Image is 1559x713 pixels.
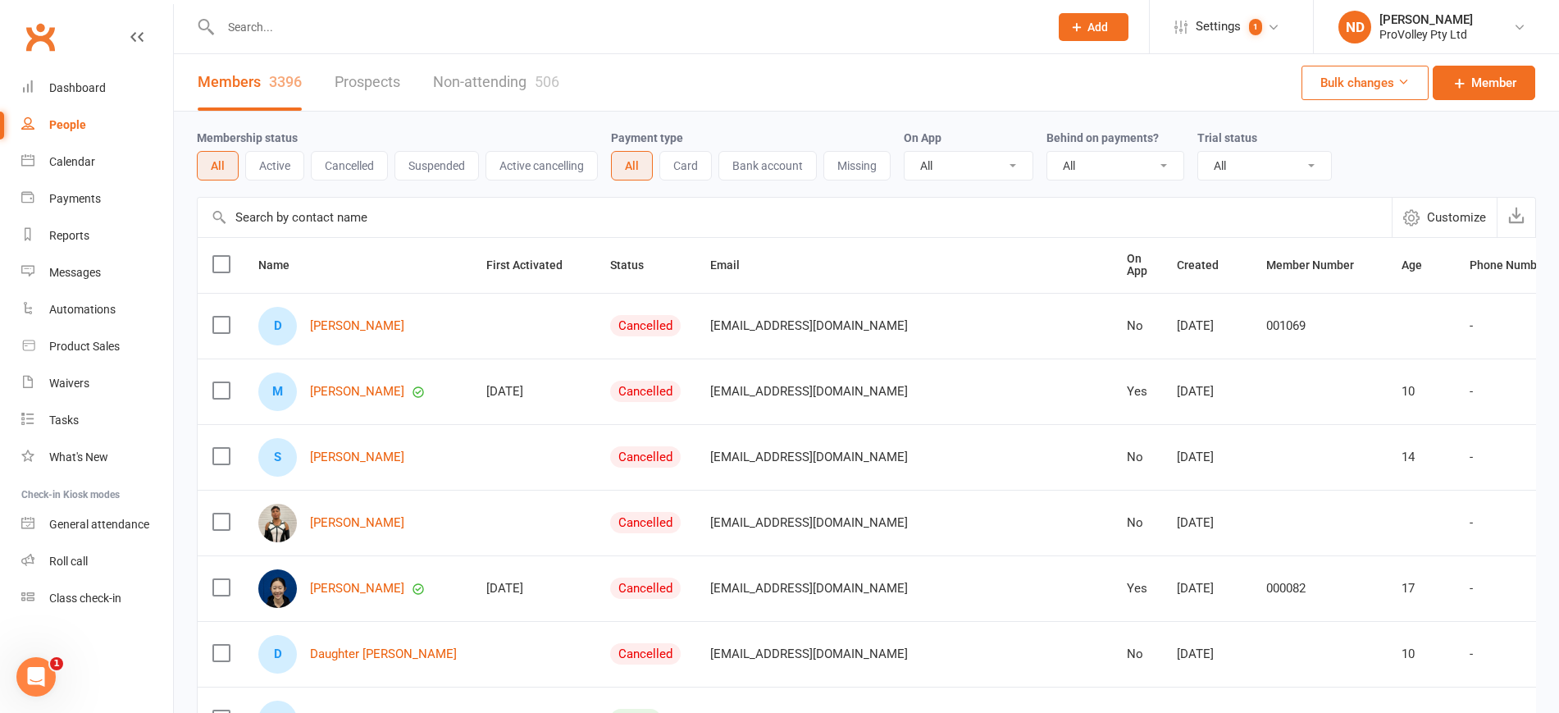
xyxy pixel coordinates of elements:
div: 10 [1402,647,1440,661]
div: [DATE] [1177,319,1237,333]
span: Customize [1427,208,1486,227]
div: No [1127,319,1147,333]
span: Add [1087,21,1108,34]
button: All [197,151,239,181]
div: 506 [535,73,559,90]
div: Roll call [49,555,88,568]
iframe: Intercom live chat [16,657,56,697]
div: Cancelled [610,643,681,665]
div: Cancelled [610,381,681,402]
span: Settings [1196,8,1241,45]
button: Age [1402,255,1440,275]
div: Yes [1127,582,1147,596]
div: [DATE] [1177,385,1237,399]
button: Add [1059,13,1128,41]
a: Waivers [21,365,173,402]
a: Daughter [PERSON_NAME] [310,647,457,661]
span: Member [1471,73,1516,93]
div: [DATE] [486,582,581,596]
button: Card [659,151,712,181]
div: [PERSON_NAME] [1379,12,1473,27]
a: Tasks [21,402,173,439]
a: [PERSON_NAME] [310,319,404,333]
div: Cancelled [610,578,681,599]
button: Customize [1392,198,1497,237]
label: Trial status [1197,131,1257,144]
div: Cancelled [610,446,681,468]
button: Created [1177,255,1237,275]
span: Status [610,258,662,272]
a: Clubworx [20,16,61,57]
span: Email [710,258,758,272]
input: Search by contact name [198,198,1392,237]
a: Roll call [21,543,173,580]
div: General attendance [49,518,149,531]
button: Suspended [394,151,479,181]
th: On App [1112,238,1162,293]
span: 1 [1249,19,1262,35]
span: [EMAIL_ADDRESS][DOMAIN_NAME] [710,310,908,341]
div: Waivers [49,377,89,390]
button: Active [245,151,304,181]
div: ProVolley Pty Ltd [1379,27,1473,42]
div: 10 [1402,385,1440,399]
div: 17 [1402,582,1440,596]
a: Calendar [21,144,173,181]
div: 001069 [1266,319,1372,333]
div: What's New [49,450,108,464]
div: 3396 [269,73,302,90]
div: Yes [1127,385,1147,399]
a: Members3396 [198,54,302,111]
a: [PERSON_NAME] [310,582,404,596]
div: Tasks [49,414,79,427]
button: Missing [823,151,891,181]
span: [EMAIL_ADDRESS][DOMAIN_NAME] [710,441,908,473]
span: Created [1177,258,1237,272]
div: [DATE] [1177,582,1237,596]
div: Automations [49,303,116,316]
div: No [1127,450,1147,464]
div: No [1127,647,1147,661]
label: Membership status [197,131,298,144]
div: No [1127,516,1147,530]
div: 14 [1402,450,1440,464]
div: ND [1338,11,1371,43]
a: Product Sales [21,328,173,365]
div: Messages [49,266,101,279]
div: Class check-in [49,592,121,605]
a: What's New [21,439,173,476]
div: D [258,307,297,345]
div: Cancelled [610,512,681,533]
a: [PERSON_NAME] [310,450,404,464]
div: Product Sales [49,340,120,353]
label: Behind on payments? [1046,131,1159,144]
div: Payments [49,192,101,205]
input: Search... [216,16,1037,39]
a: [PERSON_NAME] [310,385,404,399]
button: First Activated [486,255,581,275]
span: [EMAIL_ADDRESS][DOMAIN_NAME] [710,638,908,670]
span: [EMAIL_ADDRESS][DOMAIN_NAME] [710,573,908,604]
div: Cancelled [610,315,681,336]
a: Prospects [335,54,400,111]
button: Email [710,255,758,275]
div: People [49,118,86,131]
div: 000082 [1266,582,1372,596]
a: Automations [21,291,173,328]
button: All [611,151,653,181]
a: [PERSON_NAME] [310,516,404,530]
div: [DATE] [486,385,581,399]
button: Cancelled [311,151,388,181]
div: M [258,372,297,411]
span: Age [1402,258,1440,272]
label: Payment type [611,131,683,144]
span: Member Number [1266,258,1372,272]
a: Member [1433,66,1535,100]
button: Active cancelling [485,151,598,181]
a: People [21,107,173,144]
a: General attendance kiosk mode [21,506,173,543]
div: Reports [49,229,89,242]
span: [EMAIL_ADDRESS][DOMAIN_NAME] [710,376,908,407]
button: Bank account [718,151,817,181]
button: Status [610,255,662,275]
